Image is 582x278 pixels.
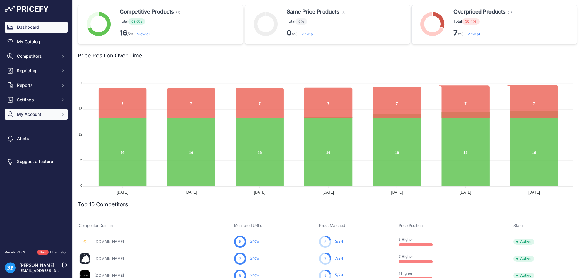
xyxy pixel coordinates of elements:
h2: Top 10 Competitors [78,200,128,209]
span: 5 [324,239,326,244]
tspan: [DATE] [186,190,197,195]
a: 1 Higher [399,271,413,276]
span: 5 [239,239,241,244]
tspan: 0 [80,184,82,187]
tspan: 6 [80,158,82,162]
a: View all [137,32,150,36]
tspan: [DATE] [117,190,128,195]
a: Changelog [50,250,68,254]
a: 3 Higher [399,254,413,259]
span: Overpriced Products [453,8,505,16]
a: 5 Higher [399,237,413,242]
a: 5/24 [335,273,343,277]
span: Competitors [17,53,57,59]
strong: 16 [120,28,127,37]
button: Reports [5,80,68,91]
h2: Price Position Over Time [78,51,142,60]
tspan: [DATE] [254,190,266,195]
span: Competitor Domain [79,223,113,228]
span: Status [513,223,525,228]
span: Repricing [17,68,57,74]
span: My Account [17,111,57,117]
button: Repricing [5,65,68,76]
a: My Catalog [5,36,68,47]
p: /23 [287,28,345,38]
a: Show [250,273,259,277]
tspan: [DATE] [391,190,403,195]
tspan: 24 [79,81,82,85]
a: [DOMAIN_NAME] [95,256,124,261]
a: View all [301,32,315,36]
span: 7 [335,256,337,260]
a: Show [250,239,259,244]
span: 30.4% [462,18,480,25]
p: Total [287,18,345,25]
span: Prod. Matched [319,223,345,228]
button: Competitors [5,51,68,62]
a: [PERSON_NAME] [19,263,54,268]
button: My Account [5,109,68,120]
nav: Sidebar [5,22,68,243]
span: Settings [17,97,57,103]
span: Active [513,256,534,262]
a: [DOMAIN_NAME] [95,273,124,278]
tspan: 12 [79,132,82,136]
span: Competitive Products [120,8,174,16]
p: /23 [120,28,180,38]
span: 7 [239,256,241,261]
tspan: [DATE] [528,190,540,195]
span: Price Position [399,223,423,228]
span: New [37,250,49,255]
div: Pricefy v1.7.2 [5,250,25,255]
p: Total [120,18,180,25]
span: Active [513,239,534,245]
span: Monitored URLs [234,223,262,228]
a: 7/24 [335,256,343,260]
a: [DOMAIN_NAME] [95,239,124,244]
a: Show [250,256,259,260]
a: Suggest a feature [5,156,68,167]
a: View all [467,32,481,36]
a: [EMAIL_ADDRESS][DOMAIN_NAME] [19,268,83,273]
a: Dashboard [5,22,68,33]
p: /23 [453,28,511,38]
tspan: [DATE] [460,190,471,195]
span: 5 [335,273,337,277]
button: Settings [5,94,68,105]
a: Alerts [5,133,68,144]
span: 0% [295,18,307,25]
span: Same Price Products [287,8,339,16]
p: Total [453,18,511,25]
span: 7 [324,256,326,261]
span: 69.6% [128,18,145,25]
strong: 7 [453,28,458,37]
span: Reports [17,82,57,88]
tspan: [DATE] [323,190,334,195]
tspan: 18 [79,107,82,110]
img: Pricefy Logo [5,6,48,12]
span: 5 [335,239,337,244]
a: 5/24 [335,239,343,244]
strong: 0 [287,28,292,37]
